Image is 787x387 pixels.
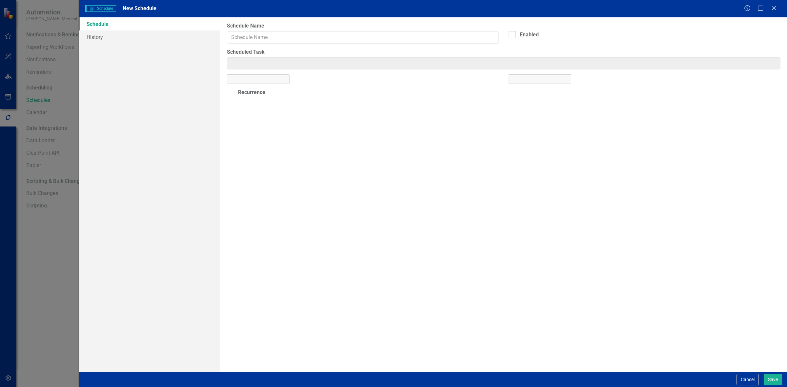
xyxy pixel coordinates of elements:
div: Enabled [520,31,539,39]
a: Schedule [79,17,220,30]
input: Schedule Name [227,31,499,44]
span: Schedule [85,5,116,12]
button: Save [764,374,782,385]
div: Recurrence [238,89,265,96]
button: Cancel [737,374,759,385]
label: Schedule Name [227,22,499,30]
span: New Schedule [123,5,156,11]
a: History [79,30,220,44]
label: Scheduled Task [227,48,780,56]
